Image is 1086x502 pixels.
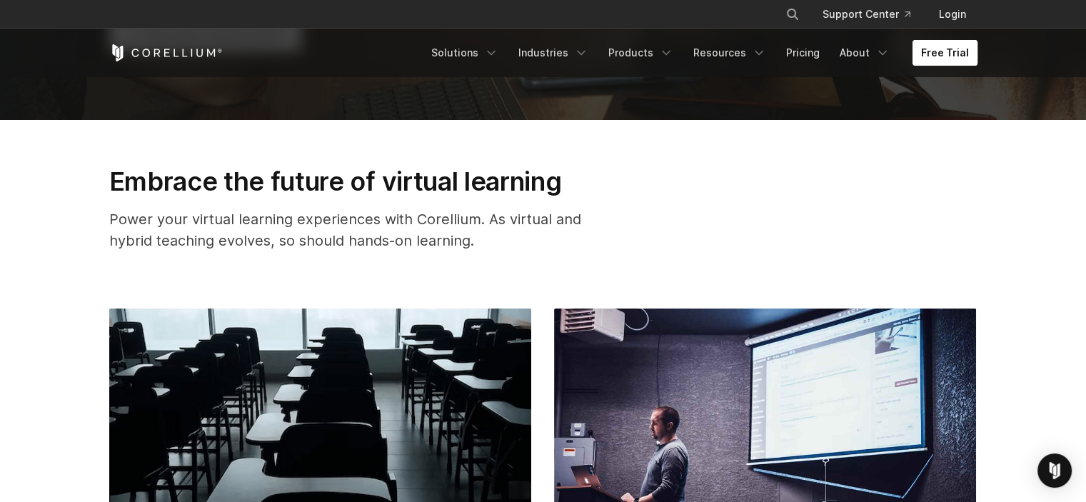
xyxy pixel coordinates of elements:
[927,1,977,27] a: Login
[109,44,223,61] a: Corellium Home
[768,1,977,27] div: Navigation Menu
[423,40,507,66] a: Solutions
[1037,453,1072,488] div: Open Intercom Messenger
[811,1,922,27] a: Support Center
[510,40,597,66] a: Industries
[778,40,828,66] a: Pricing
[831,40,898,66] a: About
[912,40,977,66] a: Free Trial
[423,40,977,66] div: Navigation Menu
[600,40,682,66] a: Products
[685,40,775,66] a: Resources
[109,166,596,197] h2: Embrace the future of virtual learning
[109,209,596,251] p: Power your virtual learning experiences with Corellium. As virtual and hybrid teaching evolves, s...
[780,1,805,27] button: Search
